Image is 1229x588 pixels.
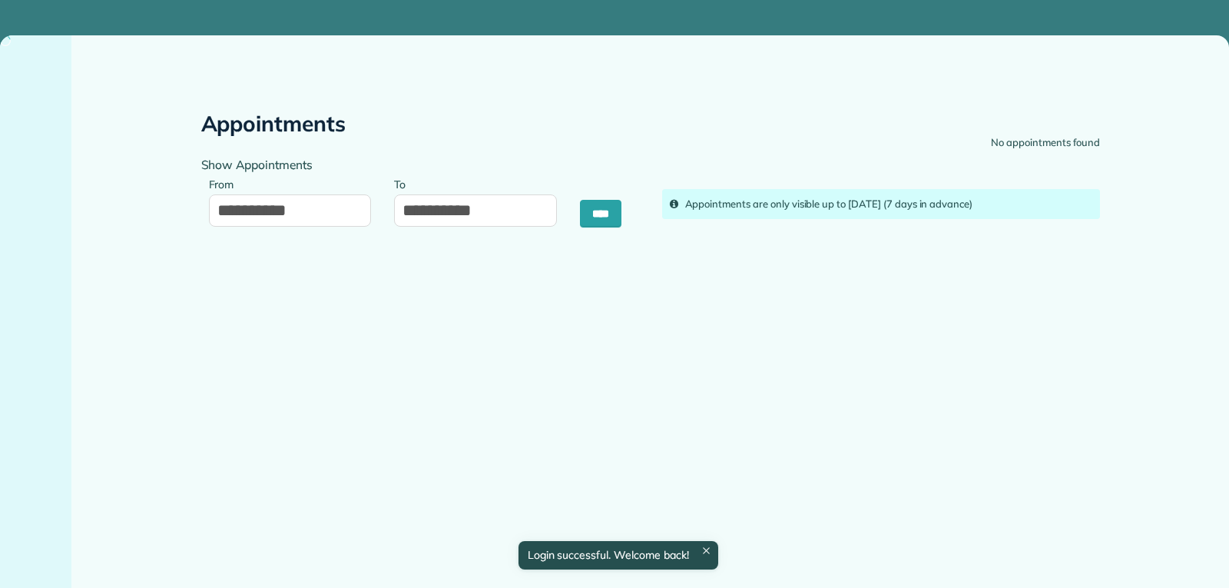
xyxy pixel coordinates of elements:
[991,135,1099,151] div: No appointments found
[201,112,346,136] h2: Appointments
[201,158,639,171] h4: Show Appointments
[394,169,413,198] label: To
[209,169,242,198] label: From
[685,197,1092,212] div: Appointments are only visible up to [DATE] (7 days in advance)
[518,541,717,570] div: Login successful. Welcome back!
